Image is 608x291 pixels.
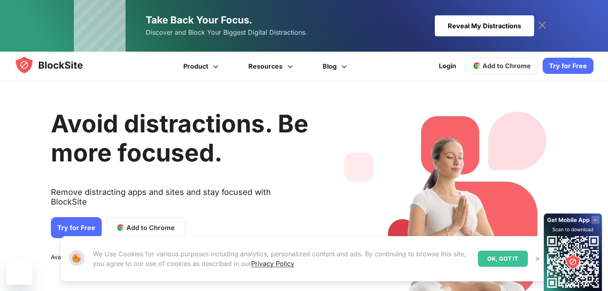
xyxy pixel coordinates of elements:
[435,15,534,36] div: Reveal My Distractions
[482,62,531,70] span: Add to Chrome
[434,56,461,75] a: Login
[170,52,235,81] a: Product
[51,187,308,213] text: Remove distracting apps and sites and stay focused with BlockSite
[235,52,309,81] a: Resources
[146,14,252,26] span: Take Back Your Focus.
[543,58,593,74] a: Try for Free
[478,251,528,267] div: OK, GOT IT
[534,255,541,262] img: Close
[251,260,294,268] a: Privacy Policy
[6,259,32,285] iframe: Button to launch messaging window
[15,55,99,75] img: blocksite-icon.5d769676.svg
[532,253,543,264] button: Close
[51,217,102,238] a: Try for Free
[93,249,472,268] p: We Use Cookies for various purposes including analytics, personalized content and ads. By continu...
[107,217,185,238] a: Add to Chrome
[473,62,481,70] img: chrome-icon.svg
[466,57,538,74] a: Add to Chrome
[146,27,307,38] span: Discover and Block Your Biggest Digital Distractions.
[126,223,175,232] span: Add to Chrome
[51,109,308,167] h1: Avoid distractions. Be more focused.
[309,52,363,81] a: Blog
